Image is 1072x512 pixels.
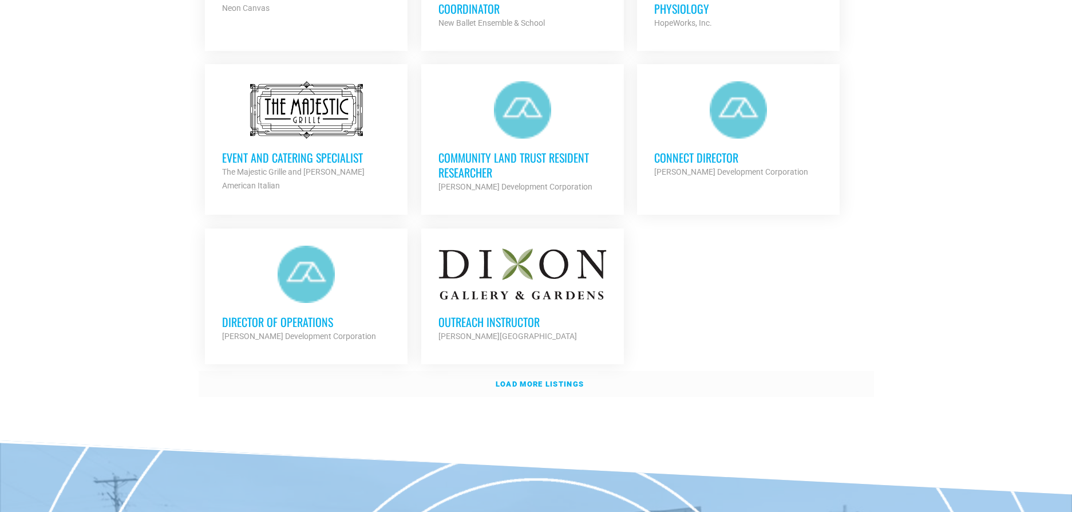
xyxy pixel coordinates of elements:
[637,64,840,196] a: Connect Director [PERSON_NAME] Development Corporation
[496,380,584,388] strong: Load more listings
[654,150,822,165] h3: Connect Director
[438,150,607,180] h3: Community Land Trust Resident Researcher
[222,3,270,13] strong: Neon Canvas
[205,64,408,210] a: Event and Catering Specialist The Majestic Grille and [PERSON_NAME] American Italian
[654,167,808,176] strong: [PERSON_NAME] Development Corporation
[421,229,624,360] a: Outreach Instructor [PERSON_NAME][GEOGRAPHIC_DATA]
[421,64,624,211] a: Community Land Trust Resident Researcher [PERSON_NAME] Development Corporation
[438,332,577,341] strong: [PERSON_NAME][GEOGRAPHIC_DATA]
[222,150,390,165] h3: Event and Catering Specialist
[222,332,376,341] strong: [PERSON_NAME] Development Corporation
[222,167,365,190] strong: The Majestic Grille and [PERSON_NAME] American Italian
[222,314,390,329] h3: Director of Operations
[205,229,408,360] a: Director of Operations [PERSON_NAME] Development Corporation
[654,18,712,27] strong: HopeWorks, Inc.
[438,314,607,329] h3: Outreach Instructor
[438,182,592,191] strong: [PERSON_NAME] Development Corporation
[199,371,874,397] a: Load more listings
[438,18,545,27] strong: New Ballet Ensemble & School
